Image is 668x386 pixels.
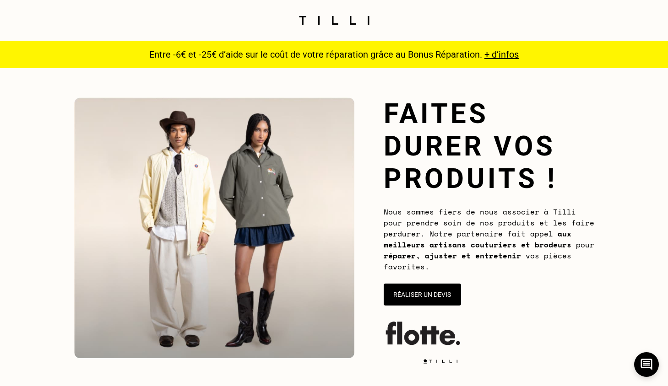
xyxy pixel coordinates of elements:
img: Logo du service de couturière Tilli [296,16,373,25]
b: aux meilleurs artisans couturiers et brodeurs [384,228,571,250]
span: Nous sommes fiers de nous associer à Tilli pour prendre soin de nos produits et les faire perdure... [384,206,594,272]
b: réparer, ajuster et entretenir [384,250,521,261]
img: logo Tilli [420,359,461,364]
img: flotte.logo.png [384,317,461,354]
a: + d’infos [484,49,519,60]
button: Réaliser un devis [384,284,461,306]
p: Entre -6€ et -25€ d’aide sur le coût de votre réparation grâce au Bonus Réparation. [144,49,524,60]
h1: Faites durer vos produits ! [384,97,594,195]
